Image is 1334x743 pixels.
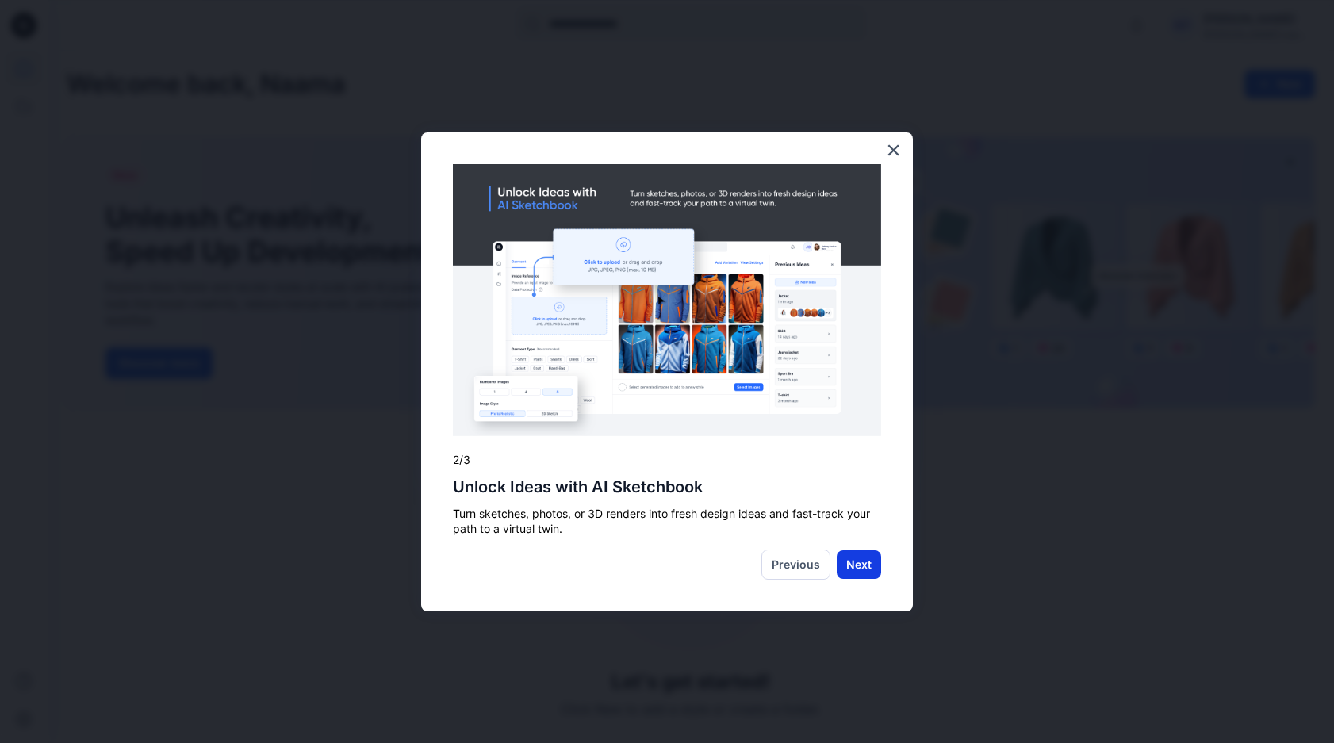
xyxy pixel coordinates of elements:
[453,477,881,496] h2: Unlock Ideas with AI Sketchbook
[761,550,830,580] button: Previous
[837,550,881,579] button: Next
[453,452,881,468] p: 2/3
[886,137,901,163] button: Close
[453,506,881,537] p: Turn sketches, photos, or 3D renders into fresh design ideas and fast-track your path to a virtua...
